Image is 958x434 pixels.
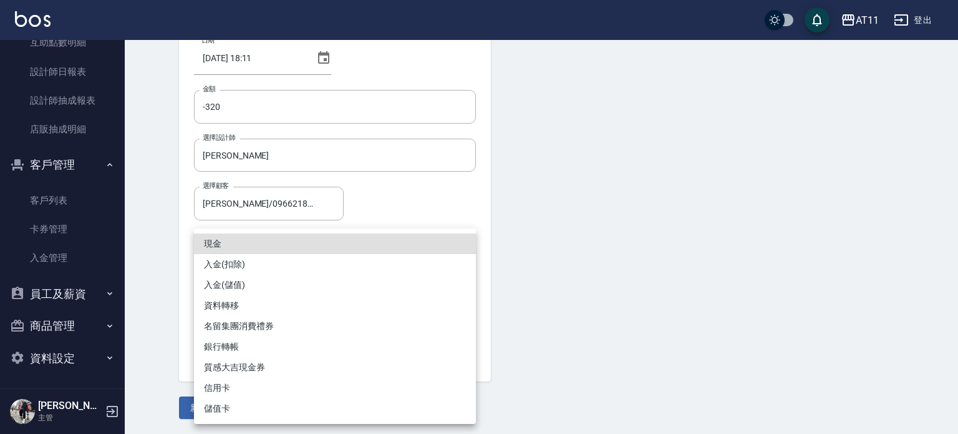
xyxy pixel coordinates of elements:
li: 現金 [194,234,476,254]
li: 銀行轉帳 [194,337,476,357]
li: 入金(扣除) [194,254,476,275]
li: 入金(儲值) [194,275,476,295]
li: 儲值卡 [194,398,476,419]
li: 名留集團消費禮券 [194,316,476,337]
li: 質感大吉現金券 [194,357,476,378]
li: 資料轉移 [194,295,476,316]
li: 信用卡 [194,378,476,398]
